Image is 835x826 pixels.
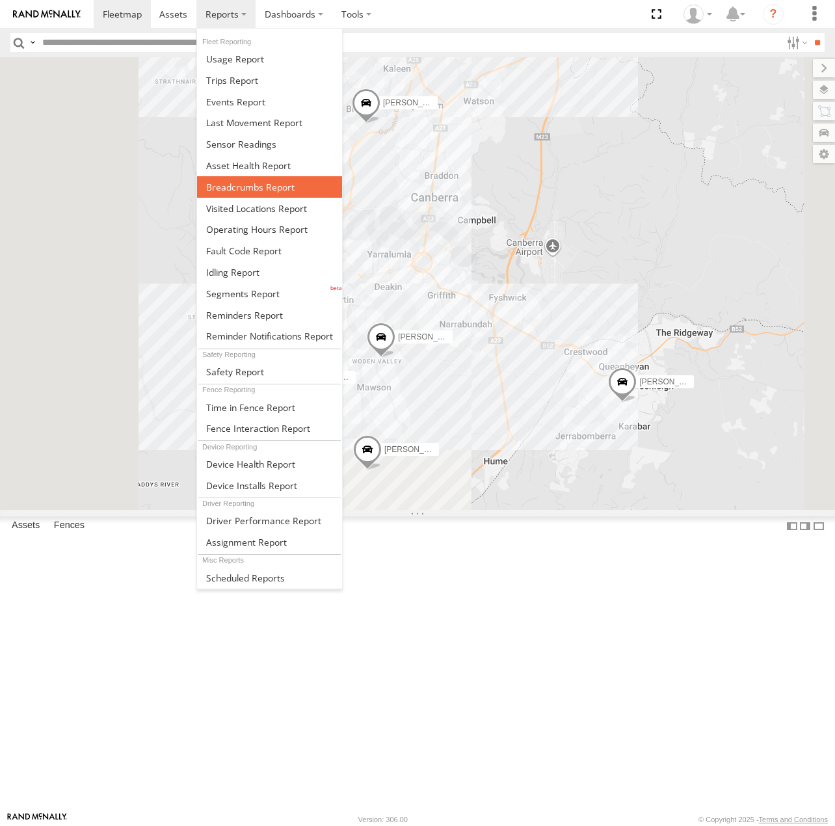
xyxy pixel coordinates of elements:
a: Full Events Report [197,91,342,113]
a: Scheduled Reports [197,567,342,589]
a: Visit our Website [7,813,67,826]
label: Search Filter Options [782,33,810,52]
a: Safety Report [197,361,342,382]
div: Helen Mason [679,5,717,24]
a: Idling Report [197,261,342,283]
a: Device Installs Report [197,475,342,496]
span: [PERSON_NAME] [383,99,447,108]
a: Driver Performance Report [197,510,342,531]
a: Segments Report [197,283,342,304]
a: Sensor Readings [197,133,342,155]
a: Asset Health Report [197,155,342,176]
a: Fault Code Report [197,240,342,261]
label: Map Settings [813,145,835,163]
a: Last Movement Report [197,112,342,133]
label: Dock Summary Table to the Right [799,516,812,535]
a: Trips Report [197,70,342,91]
a: Terms and Conditions [759,816,828,823]
label: Hide Summary Table [812,516,825,535]
a: Breadcrumbs Report [197,176,342,198]
span: [PERSON_NAME] [639,377,704,386]
i: ? [763,4,784,25]
a: Visited Locations Report [197,198,342,219]
label: Search Query [27,33,38,52]
img: rand-logo.svg [13,10,81,19]
a: Time in Fences Report [197,397,342,418]
div: Version: 306.00 [358,816,408,823]
span: [PERSON_NAME] [384,445,449,454]
a: Usage Report [197,48,342,70]
label: Assets [5,517,46,535]
label: Dock Summary Table to the Left [786,516,799,535]
a: Fence Interaction Report [197,418,342,439]
a: Service Reminder Notifications Report [197,326,342,347]
div: © Copyright 2025 - [698,816,828,823]
a: Reminders Report [197,304,342,326]
a: Assignment Report [197,531,342,553]
a: Device Health Report [197,453,342,475]
span: [PERSON_NAME] [398,332,462,341]
label: Fences [47,517,91,535]
a: Asset Operating Hours Report [197,219,342,240]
